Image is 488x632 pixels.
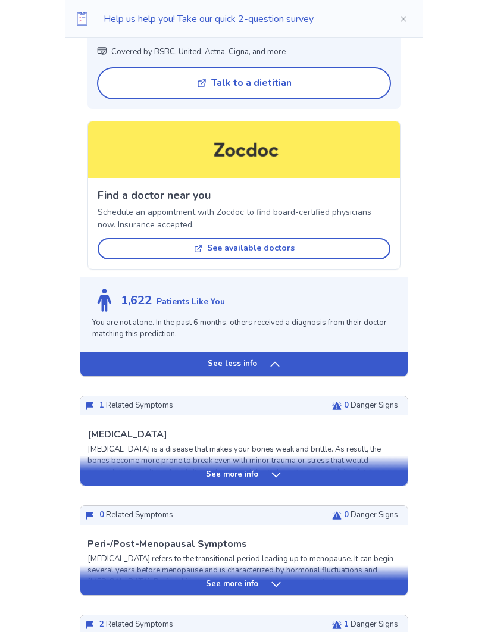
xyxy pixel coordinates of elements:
[99,401,104,411] span: 1
[208,129,280,171] img: Zocdoc
[99,401,173,412] p: Related Symptoms
[97,68,391,100] button: Talk to a dietitian
[344,620,349,630] span: 1
[344,510,349,521] span: 0
[104,12,380,26] p: Help us help you! Take our quick 2-question survey
[111,47,286,59] p: Covered by BSBC, United, Aetna, Cigna, and more
[99,510,173,522] p: Related Symptoms
[344,510,398,522] p: Danger Signs
[98,207,390,231] p: Schedule an appointment with Zocdoc to find board-certified physicians now. Insurance accepted.
[98,188,390,204] p: Find a doctor near you
[344,401,398,412] p: Danger Signs
[206,579,258,591] p: See more info
[92,318,396,341] p: You are not alone. In the past 6 months, others received a diagnosis from their doctor matching t...
[99,620,173,631] p: Related Symptoms
[87,445,401,491] p: [MEDICAL_DATA] is a disease that makes your bones weak and brittle. As result, the bones become m...
[208,359,257,371] p: See less info
[87,428,167,442] p: [MEDICAL_DATA]
[157,296,225,308] p: Patients Like You
[98,234,390,260] a: See available doctors
[98,239,390,260] button: See available doctors
[121,292,152,310] p: 1,622
[206,470,258,481] p: See more info
[99,620,104,630] span: 2
[87,537,247,552] p: Peri-/Post-Menopausal Symptoms
[344,401,349,411] span: 0
[344,620,398,631] p: Danger Signs
[99,510,104,521] span: 0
